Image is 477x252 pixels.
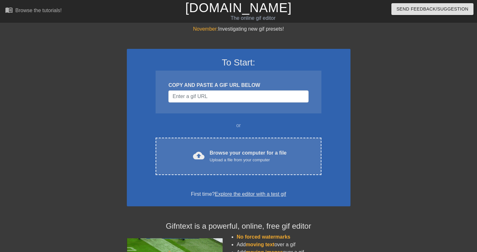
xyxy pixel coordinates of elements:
[5,6,62,16] a: Browse the tutorials!
[162,14,344,22] div: The online gif editor
[127,25,350,33] div: Investigating new gif presets!
[193,150,204,161] span: cloud_upload
[391,3,473,15] button: Send Feedback/Suggestion
[143,122,334,129] div: or
[135,57,342,68] h3: To Start:
[15,8,62,13] div: Browse the tutorials!
[168,90,308,103] input: Username
[210,149,287,163] div: Browse your computer for a file
[135,190,342,198] div: First time?
[215,191,286,197] a: Explore the editor with a test gif
[237,234,290,240] span: No forced watermarks
[193,26,218,32] span: November:
[127,222,350,231] h4: Gifntext is a powerful, online, free gif editor
[210,157,287,163] div: Upload a file from your computer
[168,81,308,89] div: COPY AND PASTE A GIF URL BELOW
[185,1,292,15] a: [DOMAIN_NAME]
[396,5,468,13] span: Send Feedback/Suggestion
[246,242,274,247] span: moving text
[5,6,13,14] span: menu_book
[237,241,350,248] li: Add over a gif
